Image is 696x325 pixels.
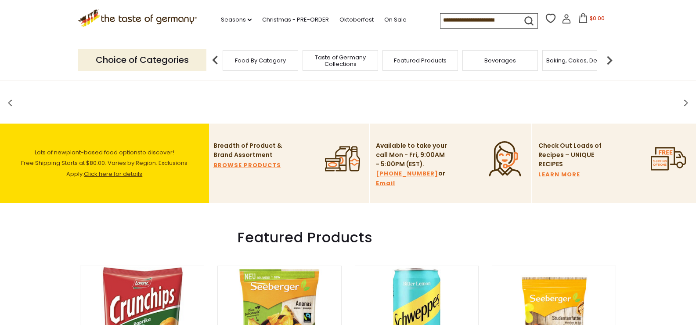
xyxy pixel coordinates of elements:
p: Available to take your call Mon - Fri, 9:00AM - 5:00PM (EST). or [376,141,448,188]
a: Seasons [221,15,252,25]
a: On Sale [384,15,407,25]
p: Check Out Loads of Recipes – UNIQUE RECIPES [538,141,602,169]
span: $0.00 [590,15,605,22]
a: plant-based food options [66,148,141,157]
img: next arrow [601,51,618,69]
a: BROWSE PRODUCTS [213,161,281,170]
a: Oktoberfest [339,15,374,25]
a: Baking, Cakes, Desserts [546,57,614,64]
span: Lots of new to discover! Free Shipping Starts at $80.00. Varies by Region. Exclusions Apply. [21,148,188,179]
a: [PHONE_NUMBER] [376,169,438,179]
button: $0.00 [573,13,610,26]
a: Food By Category [235,57,286,64]
a: Beverages [484,57,516,64]
a: Email [376,179,395,188]
p: Choice of Categories [78,49,206,71]
img: previous arrow [206,51,224,69]
a: Featured Products [394,57,447,64]
a: LEARN MORE [538,170,580,179]
a: Click here for details [84,170,142,178]
a: Taste of Germany Collections [305,54,375,67]
p: Breadth of Product & Brand Assortment [213,141,286,160]
a: Christmas - PRE-ORDER [262,15,329,25]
